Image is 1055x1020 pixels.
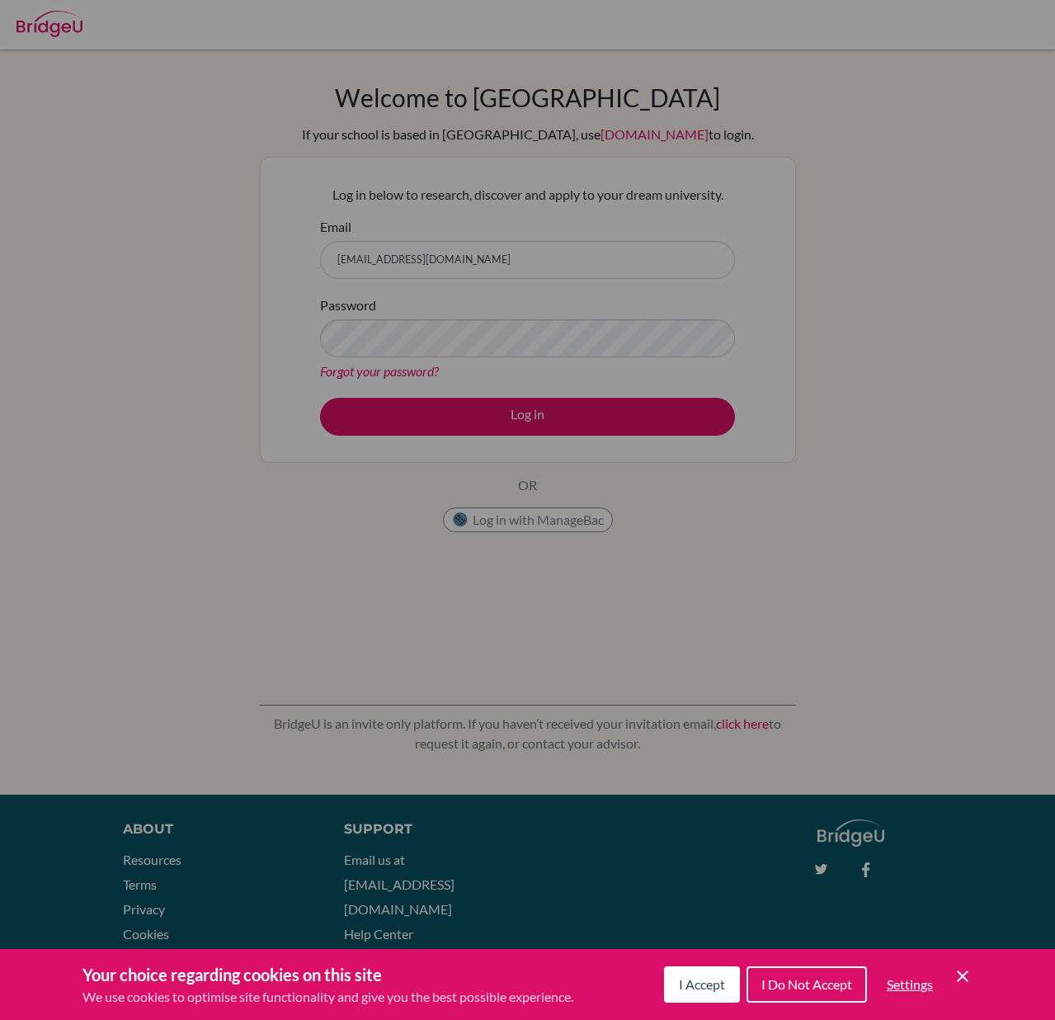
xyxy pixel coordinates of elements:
p: We use cookies to optimise site functionality and give you the best possible experience. [82,987,573,1007]
span: Settings [887,976,933,992]
button: Settings [874,968,946,1001]
span: I Do Not Accept [761,976,852,992]
span: I Accept [679,976,725,992]
h3: Your choice regarding cookies on this site [82,962,573,987]
button: I Do Not Accept [747,966,867,1003]
button: I Accept [664,966,740,1003]
button: Save and close [953,966,973,986]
